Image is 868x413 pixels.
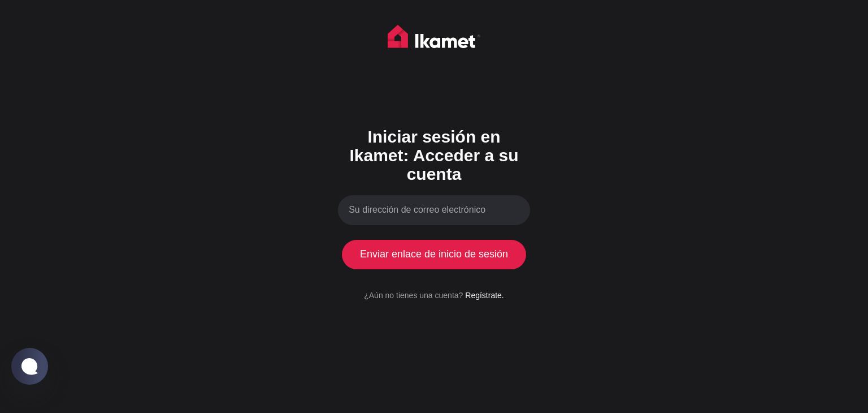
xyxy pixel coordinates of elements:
a: Regístrate. [465,291,504,300]
button: Enviar enlace de inicio de sesión [342,240,527,269]
img: Casa Ikamet [388,25,480,53]
font: Iniciar sesión en Ikamet: Acceder a su cuenta [349,127,518,183]
font: ¿Aún no tienes una cuenta? [364,291,463,300]
font: Enviar enlace de inicio de sesión [360,248,508,260]
input: Su dirección de correo electrónico [338,195,530,225]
